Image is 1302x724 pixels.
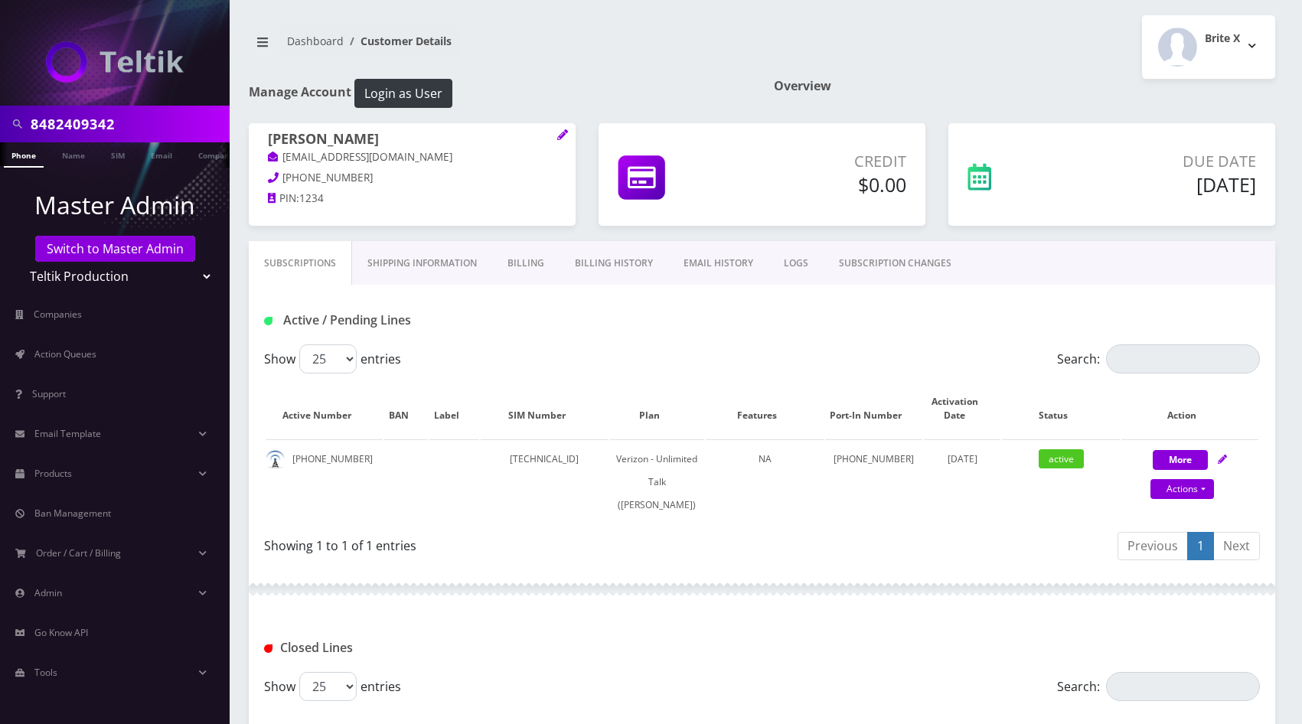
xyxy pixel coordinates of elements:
[1002,380,1119,438] th: Status: activate to sort column ascending
[1121,380,1258,438] th: Action: activate to sort column ascending
[34,347,96,360] span: Action Queues
[268,150,452,165] a: [EMAIL_ADDRESS][DOMAIN_NAME]
[1153,450,1208,470] button: More
[54,142,93,166] a: Name
[299,672,357,701] select: Showentries
[1213,532,1260,560] a: Next
[264,530,751,555] div: Showing 1 to 1 of 1 entries
[351,83,452,100] a: Login as User
[344,33,452,49] li: Customer Details
[1106,344,1260,373] input: Search:
[266,439,383,524] td: [PHONE_NUMBER]
[706,439,823,524] td: NA
[34,467,72,480] span: Products
[774,79,1276,93] h1: Overview
[249,25,751,69] nav: breadcrumb
[264,644,272,653] img: Closed Lines
[32,387,66,400] span: Support
[668,241,768,285] a: EMAIL HISTORY
[429,380,478,438] th: Label: activate to sort column ascending
[1057,344,1260,373] label: Search:
[34,586,62,599] span: Admin
[35,236,195,262] a: Switch to Master Admin
[31,109,226,139] input: Search in Company
[4,142,44,168] a: Phone
[266,380,383,438] th: Active Number: activate to sort column ascending
[249,79,751,108] h1: Manage Account
[268,131,556,149] h1: [PERSON_NAME]
[825,380,922,438] th: Port-In Number: activate to sort column ascending
[1205,32,1240,45] h2: Brite X
[352,241,492,285] a: Shipping Information
[191,142,242,166] a: Company
[264,344,401,373] label: Show entries
[36,546,121,559] span: Order / Cart / Billing
[610,380,705,438] th: Plan: activate to sort column ascending
[249,241,352,285] a: Subscriptions
[748,150,906,173] p: Credit
[34,427,101,440] span: Email Template
[924,380,1001,438] th: Activation Date: activate to sort column ascending
[34,308,82,321] span: Companies
[34,507,111,520] span: Ban Management
[103,142,132,166] a: SIM
[825,439,922,524] td: [PHONE_NUMBER]
[824,241,967,285] a: SUBSCRIPTION CHANGES
[299,191,324,205] span: 1234
[384,380,428,438] th: BAN: activate to sort column ascending
[1057,672,1260,701] label: Search:
[1150,479,1214,499] a: Actions
[1072,173,1256,196] h5: [DATE]
[948,452,977,465] span: [DATE]
[768,241,824,285] a: LOGS
[610,439,705,524] td: Verizon - Unlimited Talk ([PERSON_NAME])
[481,380,609,438] th: SIM Number: activate to sort column ascending
[560,241,668,285] a: Billing History
[268,191,299,207] a: PIN:
[143,142,180,166] a: Email
[34,626,88,639] span: Go Know API
[264,313,581,328] h1: Active / Pending Lines
[354,79,452,108] button: Login as User
[1142,15,1275,79] button: Brite X
[481,439,609,524] td: [TECHNICAL_ID]
[282,171,373,184] span: [PHONE_NUMBER]
[1118,532,1188,560] a: Previous
[287,34,344,48] a: Dashboard
[1187,532,1214,560] a: 1
[1106,672,1260,701] input: Search:
[492,241,560,285] a: Billing
[264,317,272,325] img: Active / Pending Lines
[266,450,285,469] img: default.png
[706,380,823,438] th: Features: activate to sort column ascending
[264,672,401,701] label: Show entries
[299,344,357,373] select: Showentries
[34,666,57,679] span: Tools
[748,173,906,196] h5: $0.00
[1039,449,1084,468] span: active
[1072,150,1256,173] p: Due Date
[264,641,581,655] h1: Closed Lines
[46,41,184,83] img: Teltik Production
